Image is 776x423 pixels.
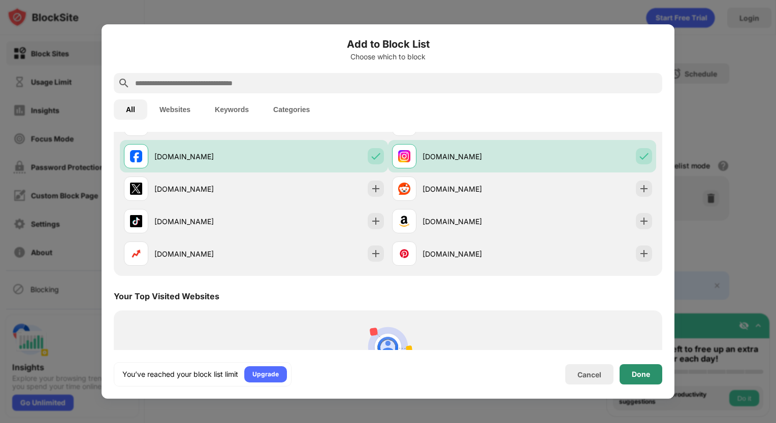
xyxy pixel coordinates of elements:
[118,77,130,89] img: search.svg
[154,151,254,162] div: [DOMAIN_NAME]
[114,53,662,61] div: Choose which to block
[423,216,522,227] div: [DOMAIN_NAME]
[130,150,142,162] img: favicons
[130,183,142,195] img: favicons
[154,184,254,194] div: [DOMAIN_NAME]
[364,323,412,371] img: personal-suggestions.svg
[203,99,261,120] button: Keywords
[130,248,142,260] img: favicons
[261,99,322,120] button: Categories
[122,369,238,379] div: You’ve reached your block list limit
[154,249,254,259] div: [DOMAIN_NAME]
[577,370,601,379] div: Cancel
[423,184,522,194] div: [DOMAIN_NAME]
[398,248,410,260] img: favicons
[423,249,522,259] div: [DOMAIN_NAME]
[398,183,410,195] img: favicons
[632,370,650,378] div: Done
[423,151,522,162] div: [DOMAIN_NAME]
[114,99,147,120] button: All
[130,215,142,227] img: favicons
[398,215,410,227] img: favicons
[398,150,410,162] img: favicons
[114,37,662,52] h6: Add to Block List
[154,216,254,227] div: [DOMAIN_NAME]
[147,99,203,120] button: Websites
[114,291,219,301] div: Your Top Visited Websites
[252,369,279,379] div: Upgrade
